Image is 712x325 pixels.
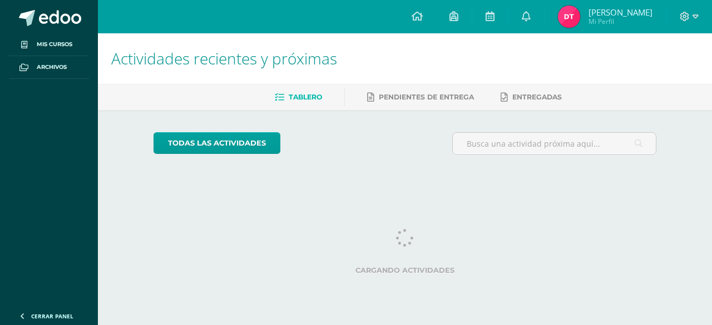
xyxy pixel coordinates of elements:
a: Pendientes de entrega [367,88,474,106]
span: Mi Perfil [589,17,652,26]
span: Actividades recientes y próximas [111,48,337,69]
a: Entregadas [501,88,562,106]
span: Cerrar panel [31,312,73,320]
span: Mis cursos [37,40,72,49]
a: todas las Actividades [154,132,280,154]
span: Pendientes de entrega [379,93,474,101]
span: Entregadas [512,93,562,101]
span: Tablero [289,93,322,101]
img: 71abf2bd482ea5c0124037d671430b91.png [558,6,580,28]
a: Tablero [275,88,322,106]
input: Busca una actividad próxima aquí... [453,133,656,154]
label: Cargando actividades [154,266,657,274]
span: [PERSON_NAME] [589,7,652,18]
a: Archivos [9,56,89,79]
span: Archivos [37,63,67,72]
a: Mis cursos [9,33,89,56]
